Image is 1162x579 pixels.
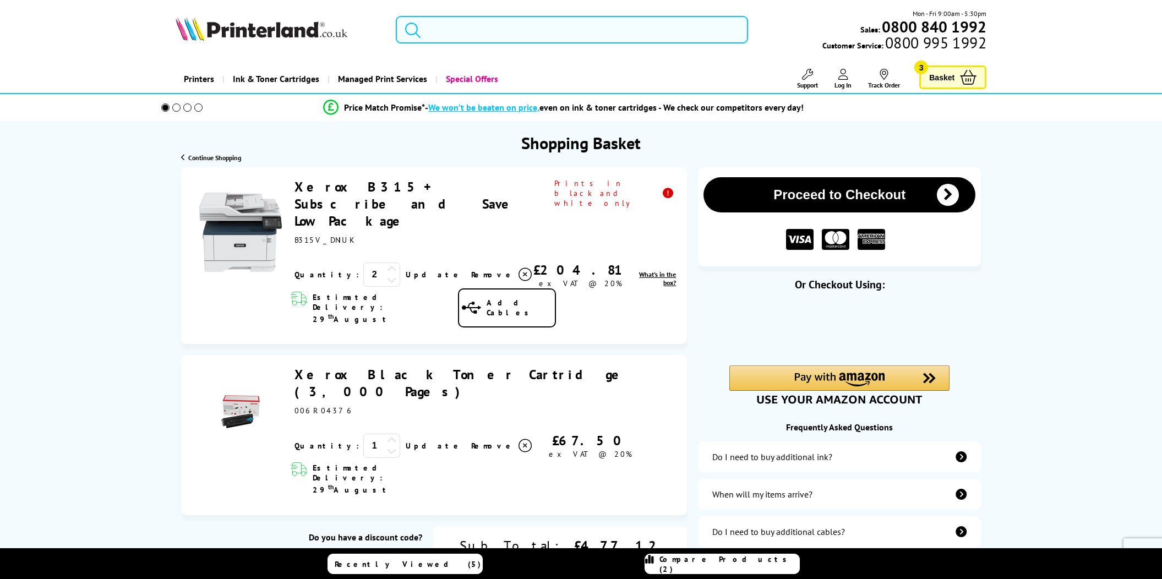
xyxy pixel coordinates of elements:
button: Proceed to Checkout [703,177,975,212]
img: Printerland Logo [176,17,347,41]
div: £204.81 [533,261,628,278]
a: additional-ink [698,441,981,472]
a: Log In [834,69,852,89]
span: Estimated Delivery: 29 August [313,463,447,495]
a: Track Order [868,69,900,89]
img: VISA [786,229,814,250]
a: Update [406,270,462,280]
div: - even on ink & toner cartridges - We check our competitors every day! [425,102,804,113]
span: Remove [471,270,515,280]
span: Price Match Promise* [344,102,425,113]
a: Ink & Toner Cartridges [222,65,328,93]
a: Update [406,441,462,451]
a: Delete item from your basket [471,438,533,454]
span: Quantity: [294,270,359,280]
span: Support [797,81,818,89]
sup: th [328,483,334,491]
a: Support [797,69,818,89]
span: What's in the box? [639,270,676,287]
span: Basket [929,70,954,85]
span: Prints in black and white only [554,178,676,208]
div: Do I need to buy additional cables? [712,526,845,537]
a: 0800 840 1992 [880,21,986,32]
div: When will my items arrive? [712,489,812,500]
div: Sub Total: [455,537,562,554]
span: + Subscribe and Save Low Package [294,178,520,230]
span: Quantity: [294,441,359,451]
div: Do I need to buy additional ink? [712,451,832,462]
a: Compare Products (2) [645,554,800,574]
img: Xerox B315 [199,191,282,274]
span: 006R04376 [294,406,354,416]
div: £67.50 [533,432,648,449]
span: Mon - Fri 9:00am - 5:30pm [913,8,986,19]
img: American Express [858,229,885,250]
span: Compare Products (2) [659,554,799,574]
span: Remove [471,441,515,451]
span: Continue Shopping [188,154,241,162]
b: 0800 840 1992 [882,17,986,37]
span: Estimated Delivery: 29 August [313,292,447,324]
a: Recently Viewed (5) [328,554,483,574]
span: Recently Viewed (5) [335,559,481,569]
a: additional-cables [698,516,981,547]
img: MASTER CARD [822,229,849,250]
span: Add Cables [487,298,555,318]
span: We won’t be beaten on price, [428,102,539,113]
iframe: PayPal [729,309,950,334]
span: Sales: [860,24,880,35]
sup: th [328,312,334,320]
a: Printerland Logo [176,17,383,43]
div: £477.12 [562,537,665,554]
div: Frequently Asked Questions [698,422,981,433]
span: ex VAT @ 20% [549,449,632,459]
a: Delete item from your basket [471,266,533,283]
a: Xerox Black Toner Cartridge (3,000 Pages) [294,366,630,400]
li: modal_Promise [146,98,981,117]
h1: Shopping Basket [521,132,641,154]
img: Xerox Black Toner Cartridge (3,000 Pages) [221,392,260,431]
span: Log In [834,81,852,89]
span: Customer Service: [822,37,986,51]
div: Or Checkout Using: [698,277,981,292]
div: Amazon Pay - Use your Amazon account [729,365,950,404]
a: Basket 3 [919,65,986,89]
a: Continue Shopping [181,154,241,162]
a: Xerox B315+ Subscribe and Save Low Package [294,178,520,230]
a: Special Offers [435,65,506,93]
span: Ink & Toner Cartridges [233,65,319,93]
a: Managed Print Services [328,65,435,93]
span: 0800 995 1992 [883,37,986,48]
span: ex VAT @ 20% [539,278,622,288]
a: items-arrive [698,479,981,510]
span: 3 [914,61,928,74]
a: Printers [176,65,222,93]
div: Do you have a discount code? [246,532,423,543]
span: B315V_DNIUK [294,235,353,245]
a: lnk_inthebox [628,270,677,287]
